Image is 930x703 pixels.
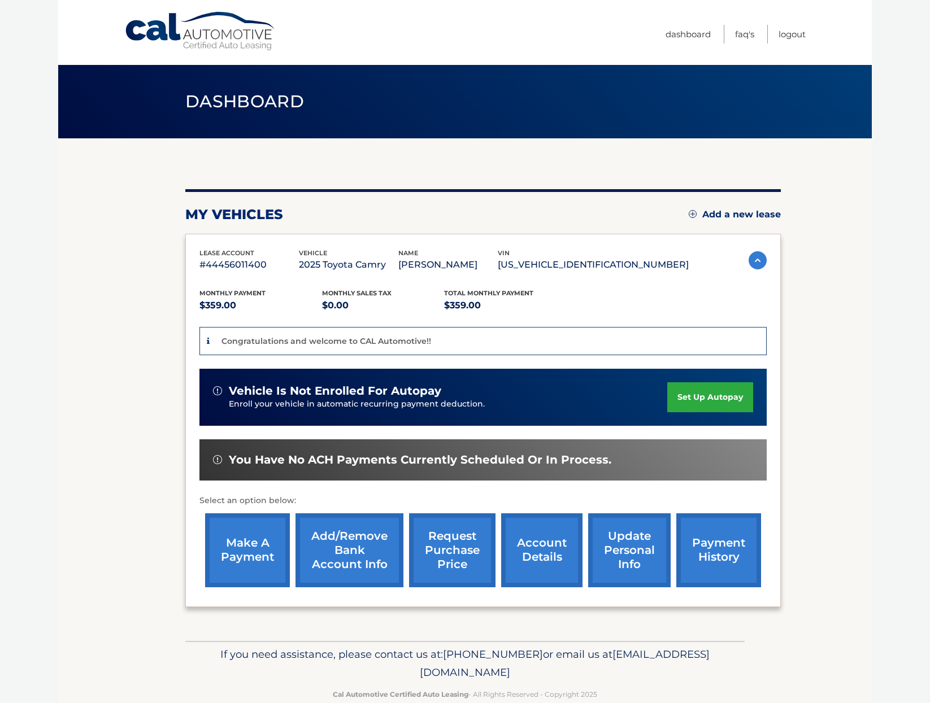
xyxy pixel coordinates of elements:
[229,398,667,411] p: Enroll your vehicle in automatic recurring payment deduction.
[498,249,510,257] span: vin
[444,298,567,313] p: $359.00
[229,384,441,398] span: vehicle is not enrolled for autopay
[498,257,689,273] p: [US_VEHICLE_IDENTIFICATION_NUMBER]
[676,513,761,587] a: payment history
[199,249,254,257] span: lease account
[199,494,767,508] p: Select an option below:
[295,513,403,587] a: Add/Remove bank account info
[398,257,498,273] p: [PERSON_NAME]
[666,25,711,43] a: Dashboard
[667,382,753,412] a: set up autopay
[735,25,754,43] a: FAQ's
[193,688,737,700] p: - All Rights Reserved - Copyright 2025
[409,513,496,587] a: request purchase price
[124,11,277,51] a: Cal Automotive
[213,386,222,395] img: alert-white.svg
[193,645,737,682] p: If you need assistance, please contact us at: or email us at
[749,251,767,269] img: accordion-active.svg
[443,648,543,661] span: [PHONE_NUMBER]
[185,206,283,223] h2: my vehicles
[501,513,583,587] a: account details
[199,257,299,273] p: #44456011400
[333,690,468,698] strong: Cal Automotive Certified Auto Leasing
[398,249,418,257] span: name
[199,298,322,313] p: $359.00
[199,289,266,297] span: Monthly Payment
[322,298,445,313] p: $0.00
[689,209,781,220] a: Add a new lease
[299,249,327,257] span: vehicle
[779,25,806,43] a: Logout
[322,289,392,297] span: Monthly sales Tax
[185,91,304,112] span: Dashboard
[229,453,611,467] span: You have no ACH payments currently scheduled or in process.
[213,455,222,464] img: alert-white.svg
[299,257,398,273] p: 2025 Toyota Camry
[221,336,431,346] p: Congratulations and welcome to CAL Automotive!!
[205,513,290,587] a: make a payment
[444,289,533,297] span: Total Monthly Payment
[588,513,671,587] a: update personal info
[689,210,697,218] img: add.svg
